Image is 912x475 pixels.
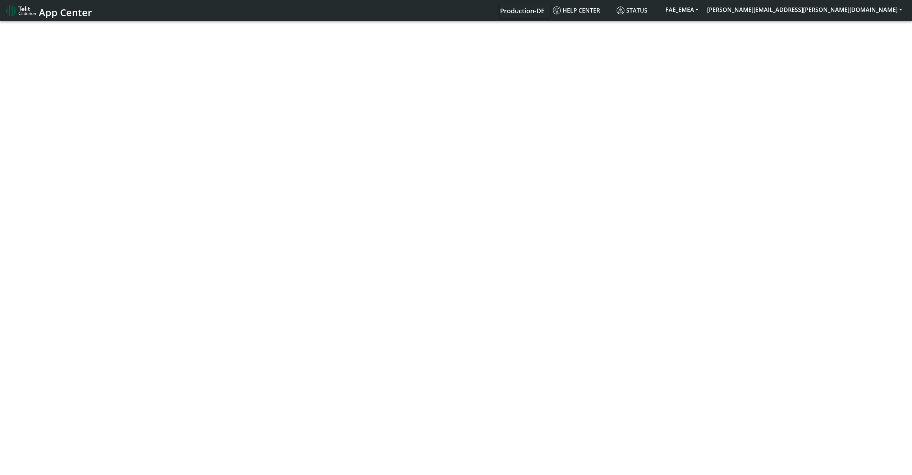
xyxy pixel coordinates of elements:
[553,6,561,14] img: knowledge.svg
[6,5,36,17] img: logo-telit-cinterion-gw-new.png
[6,3,91,18] a: App Center
[553,6,600,14] span: Help center
[617,6,624,14] img: status.svg
[661,3,703,16] button: FAE_EMEA
[703,3,906,16] button: [PERSON_NAME][EMAIL_ADDRESS][PERSON_NAME][DOMAIN_NAME]
[39,6,92,19] span: App Center
[617,6,647,14] span: Status
[500,6,545,15] span: Production-DE
[614,3,661,18] a: Status
[550,3,614,18] a: Help center
[500,3,544,18] a: Your current platform instance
